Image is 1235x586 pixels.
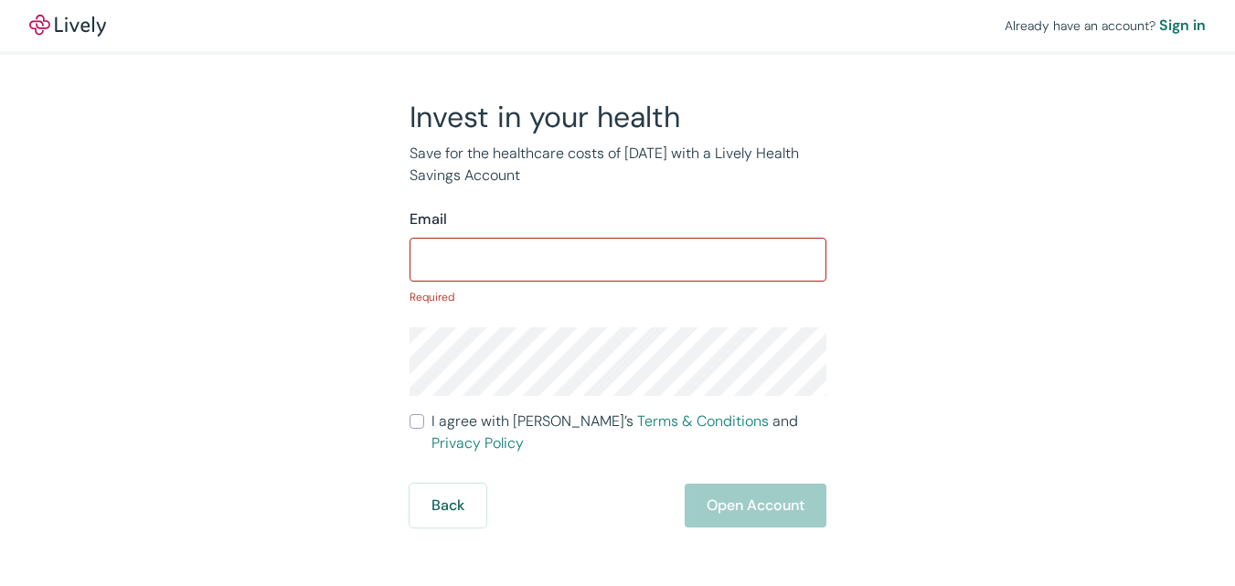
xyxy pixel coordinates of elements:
[29,15,106,37] a: LivelyLively
[29,15,106,37] img: Lively
[431,433,524,453] a: Privacy Policy
[431,410,826,454] span: I agree with [PERSON_NAME]’s and
[410,484,486,527] button: Back
[410,143,826,186] p: Save for the healthcare costs of [DATE] with a Lively Health Savings Account
[1159,15,1206,37] a: Sign in
[410,289,826,305] p: Required
[1005,15,1206,37] div: Already have an account?
[410,99,826,135] h2: Invest in your health
[410,208,447,230] label: Email
[637,411,769,431] a: Terms & Conditions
